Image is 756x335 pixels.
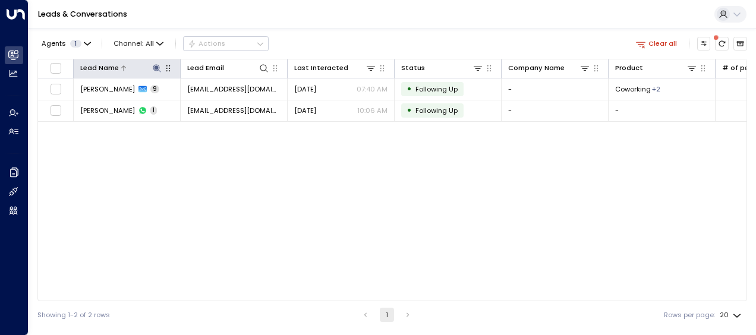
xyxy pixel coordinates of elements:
div: Status [401,62,425,74]
label: Rows per page: [664,310,715,320]
button: page 1 [380,308,394,322]
span: Agents [42,40,66,47]
span: wangyibobj@163.com [187,84,281,94]
div: Lead Name [80,62,162,74]
span: Coworking [615,84,651,94]
span: wangyibobj@163.com [187,106,281,115]
div: Membership,Private Office [652,84,660,94]
button: Customize [697,37,711,50]
div: Button group with a nested menu [183,36,269,50]
div: Showing 1-2 of 2 rows [37,310,110,320]
span: Yibo Wang [80,106,135,115]
span: Toggle select all [50,62,62,74]
button: Actions [183,36,269,50]
span: 9 [150,85,159,93]
div: Product [615,62,697,74]
span: Toggle select row [50,105,62,116]
span: Channel: [110,37,168,50]
div: Lead Email [187,62,224,74]
div: • [407,81,412,97]
span: Toggle select row [50,83,62,95]
td: - [502,100,609,121]
div: Actions [188,39,225,48]
span: Oct 08, 2025 [294,84,316,94]
div: Status [401,62,483,74]
p: 10:06 AM [357,106,388,115]
span: 1 [150,106,157,115]
div: Last Interacted [294,62,376,74]
span: Following Up [415,106,458,115]
div: Company Name [508,62,590,74]
div: Lead Name [80,62,119,74]
span: 1 [70,40,81,48]
button: Archived Leads [733,37,747,50]
td: - [502,78,609,99]
button: Agents1 [37,37,94,50]
td: - [609,100,716,121]
div: Company Name [508,62,565,74]
p: 07:40 AM [357,84,388,94]
button: Clear all [632,37,681,50]
span: Yibo Wang [80,84,135,94]
a: Leads & Conversations [38,9,127,19]
span: All [146,40,154,48]
div: Last Interacted [294,62,348,74]
div: 20 [720,308,744,323]
span: There are new threads available. Refresh the grid to view the latest updates. [715,37,729,50]
nav: pagination navigation [358,308,415,322]
div: Lead Email [187,62,269,74]
div: • [407,102,412,118]
button: Channel:All [110,37,168,50]
span: Sep 08, 2025 [294,106,316,115]
span: Following Up [415,84,458,94]
div: Product [615,62,643,74]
